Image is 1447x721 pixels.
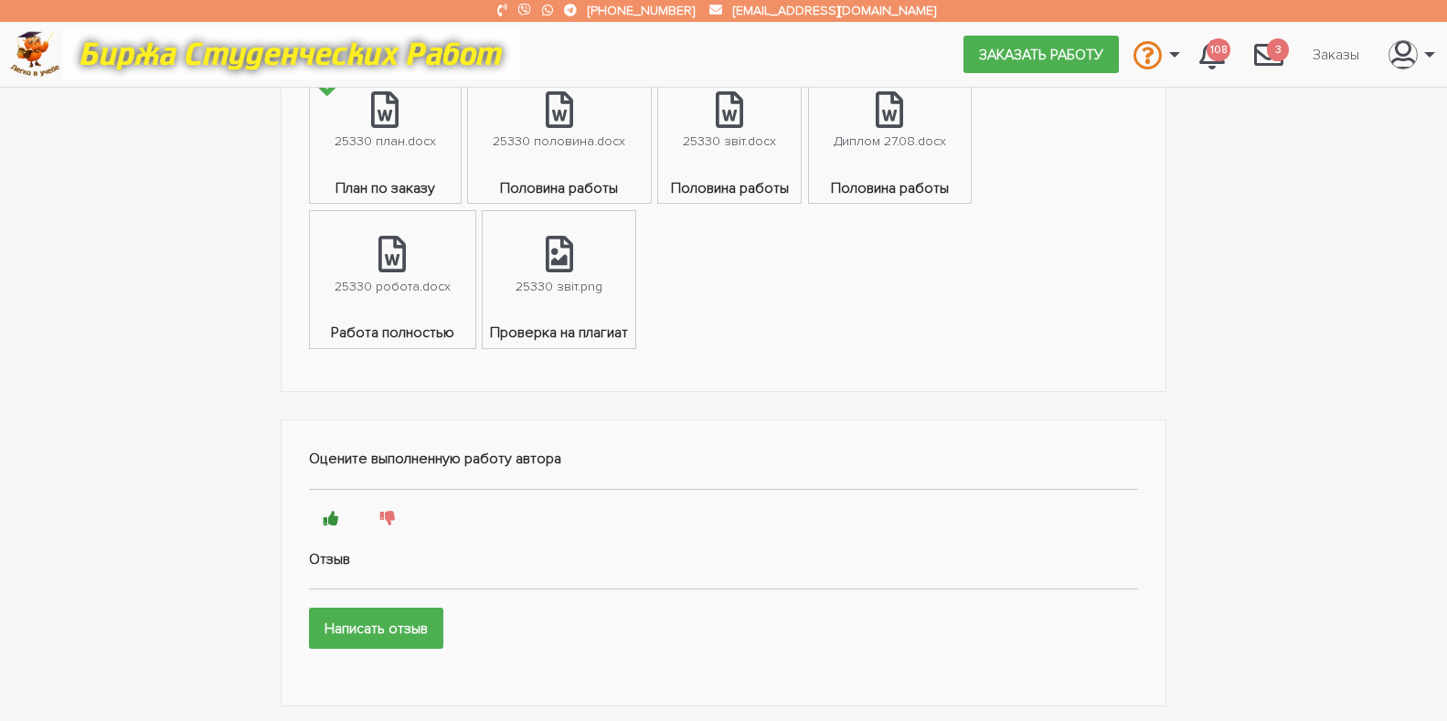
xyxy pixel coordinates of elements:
a: 25330 половина.docx [468,67,650,177]
img: motto-12e01f5a76059d5f6a28199ef077b1f78e012cfde436ab5cf1d4517935686d32.gif [63,29,520,80]
span: 108 [1207,38,1230,61]
a: 25330 звіт.docx [658,67,801,177]
a: Заказать работу [963,36,1119,72]
span: Половина работы [468,177,650,204]
a: 25330 звіт.png [483,211,635,322]
span: Проверка на плагиат [483,322,635,348]
span: Половина работы [658,177,801,204]
a: 25330 робота.docx [310,211,475,322]
a: 25330 план.docx [310,67,461,177]
input: Написать отзыв [309,608,443,649]
div: 25330 половина.docx [493,131,625,152]
img: logo-c4363faeb99b52c628a42810ed6dfb4293a56d4e4775eb116515dfe7f33672af.png [10,31,60,78]
span: Половина работы [809,177,971,204]
span: Работа полностью [310,322,475,348]
strong: Оцените выполненную работу автора [309,450,561,468]
a: [PHONE_NUMBER] [588,3,695,18]
div: Диплом 27.08.docx [834,131,946,152]
div: 25330 звіт.png [516,276,602,297]
a: Диплом 27.08.docx [809,67,971,177]
a: [EMAIL_ADDRESS][DOMAIN_NAME] [733,3,936,18]
strong: Отзыв [309,550,350,568]
span: Вы утвредили этот план [310,67,351,111]
a: Заказы [1298,37,1374,71]
a: 3 [1240,29,1298,79]
div: 25330 робота.docx [335,276,451,297]
div: 25330 план.docx [335,131,436,152]
a: 108 [1185,29,1240,79]
span: 3 [1267,38,1289,61]
div: 25330 звіт.docx [683,131,776,152]
span: План по заказу [310,177,461,204]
